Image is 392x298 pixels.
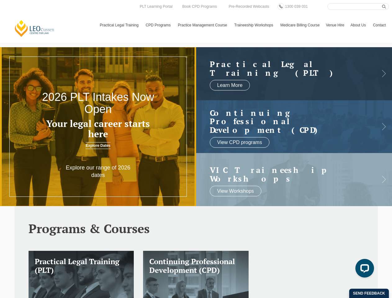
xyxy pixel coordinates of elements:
[370,16,389,34] a: Contact
[86,142,110,149] a: Explore Dates
[181,3,218,10] a: Book CPD Programs
[210,60,366,77] h2: Practical Legal Training (PLT)
[39,119,157,139] h3: Your legal career starts here
[138,3,174,10] a: PLT Learning Portal
[39,91,157,115] h2: 2026 PLT Intakes Now Open
[175,16,231,34] a: Practice Management Course
[210,60,366,77] a: Practical LegalTraining (PLT)
[142,16,175,34] a: CPD Programs
[231,16,277,34] a: Traineeship Workshops
[59,164,137,179] p: Explore our range of 2026 dates
[347,16,370,34] a: About Us
[210,137,270,148] a: View CPD programs
[210,166,366,183] a: VIC Traineeship Workshops
[350,256,376,282] iframe: LiveChat chat widget
[210,80,250,91] a: Learn More
[14,20,55,37] a: [PERSON_NAME] Centre for Law
[277,16,323,34] a: Medicare Billing Course
[29,222,364,235] h2: Programs & Courses
[323,16,347,34] a: Venue Hire
[227,3,271,10] a: Pre-Recorded Webcasts
[97,16,143,34] a: Practical Legal Training
[210,108,366,134] a: Continuing ProfessionalDevelopment (CPD)
[149,257,242,275] h3: Continuing Professional Development (CPD)
[35,257,128,275] h3: Practical Legal Training (PLT)
[210,108,366,134] h2: Continuing Professional Development (CPD)
[210,186,262,196] a: View Workshops
[283,3,309,10] a: 1300 039 031
[285,4,308,9] span: 1300 039 031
